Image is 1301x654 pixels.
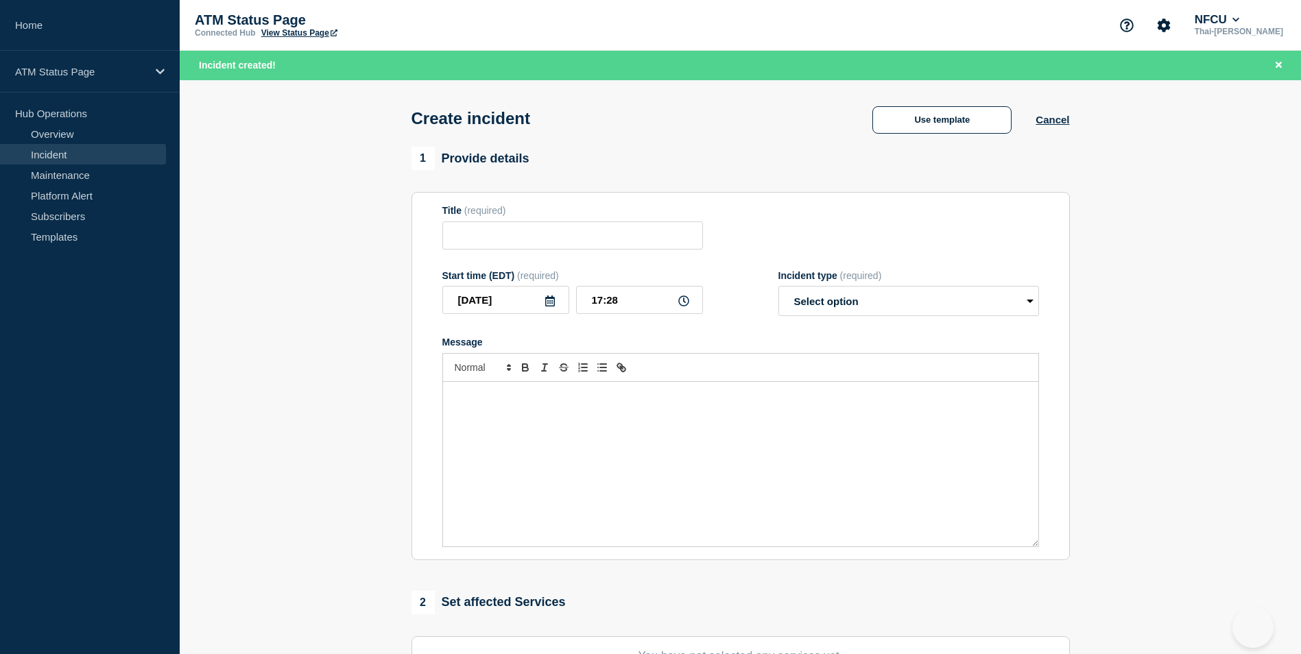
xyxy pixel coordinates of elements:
p: ATM Status Page [15,66,147,77]
p: Thai-[PERSON_NAME] [1192,27,1286,36]
button: Support [1112,11,1141,40]
div: Start time (EDT) [442,270,703,281]
button: Toggle italic text [535,359,554,376]
span: Incident created! [199,60,276,71]
div: Incident type [778,270,1039,281]
div: Set affected Services [411,591,566,614]
button: Toggle bulleted list [593,359,612,376]
span: (required) [840,270,882,281]
span: 2 [411,591,435,614]
button: Use template [872,106,1012,134]
button: Toggle link [612,359,631,376]
a: View Status Page [261,28,337,38]
button: NFCU [1192,13,1243,27]
span: Font size [449,359,516,376]
iframe: Help Scout Beacon - Open [1232,607,1274,648]
button: Toggle strikethrough text [554,359,573,376]
input: Title [442,221,703,250]
div: Title [442,205,703,216]
span: (required) [517,270,559,281]
button: Toggle ordered list [573,359,593,376]
span: 1 [411,147,435,170]
input: HH:MM [576,286,703,314]
button: Cancel [1036,114,1069,125]
button: Account settings [1149,11,1178,40]
select: Incident type [778,286,1039,316]
input: YYYY-MM-DD [442,286,569,314]
div: Message [442,337,1039,348]
button: Close banner [1270,58,1287,73]
div: Message [443,382,1038,546]
button: Toggle bold text [516,359,535,376]
p: Connected Hub [195,28,256,38]
h1: Create incident [411,109,530,128]
div: Provide details [411,147,529,170]
span: (required) [464,205,506,216]
p: ATM Status Page [195,12,469,28]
